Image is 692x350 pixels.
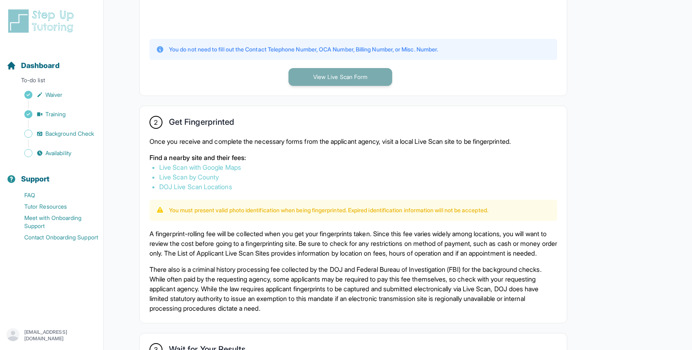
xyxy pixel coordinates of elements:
[150,229,557,258] p: A fingerprint-rolling fee will be collected when you get your fingerprints taken. Since this fee ...
[288,73,392,81] a: View Live Scan Form
[6,109,103,120] a: Training
[159,173,219,181] a: Live Scan by County
[6,212,103,232] a: Meet with Onboarding Support
[150,265,557,313] p: There also is a criminal history processing fee collected by the DOJ and Federal Bureau of Invest...
[21,60,60,71] span: Dashboard
[6,201,103,212] a: Tutor Resources
[3,47,100,75] button: Dashboard
[169,117,234,130] h2: Get Fingerprinted
[6,232,103,243] a: Contact Onboarding Support
[6,147,103,159] a: Availability
[45,149,71,157] span: Availability
[154,117,158,127] span: 2
[6,8,79,34] img: logo
[6,89,103,100] a: Waiver
[288,68,392,86] button: View Live Scan Form
[159,183,232,191] a: DOJ Live Scan Locations
[3,160,100,188] button: Support
[150,153,557,162] p: Find a nearby site and their fees:
[21,173,50,185] span: Support
[159,163,241,171] a: Live Scan with Google Maps
[6,328,97,343] button: [EMAIL_ADDRESS][DOMAIN_NAME]
[3,76,100,87] p: To-do list
[45,110,66,118] span: Training
[6,128,103,139] a: Background Check
[6,60,60,71] a: Dashboard
[169,206,488,214] p: You must present valid photo identification when being fingerprinted. Expired identification info...
[45,130,94,138] span: Background Check
[150,137,557,146] p: Once you receive and complete the necessary forms from the applicant agency, visit a local Live S...
[24,329,97,342] p: [EMAIL_ADDRESS][DOMAIN_NAME]
[45,91,62,99] span: Waiver
[6,190,103,201] a: FAQ
[169,45,438,53] p: You do not need to fill out the Contact Telephone Number, OCA Number, Billing Number, or Misc. Nu...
